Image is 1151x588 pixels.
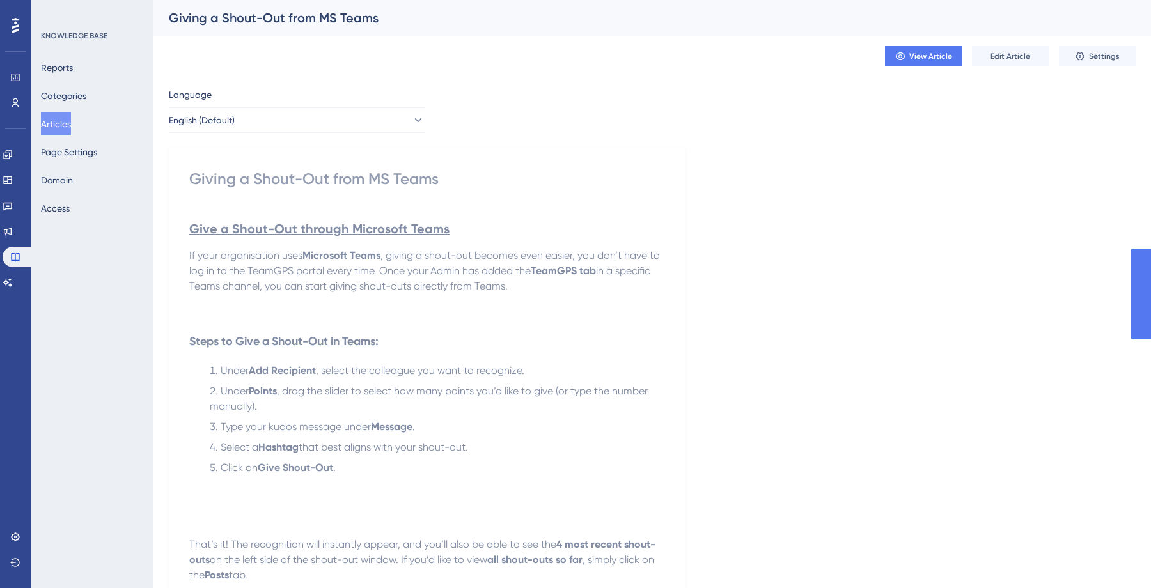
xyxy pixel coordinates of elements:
[189,249,662,277] span: , giving a shout-out becomes even easier, you don’t have to log in to the TeamGPS portal every ti...
[169,9,1104,27] div: Giving a Shout-Out from MS Teams
[189,249,302,261] span: If your organisation uses
[909,51,952,61] span: View Article
[189,169,665,189] div: Giving a Shout-Out from MS Teams
[41,112,71,135] button: Articles
[412,421,415,433] span: .
[210,553,487,566] span: on the left side of the shout-out window. If you’d like to view
[531,265,596,277] strong: TeamGPS tab
[169,87,212,102] span: Language
[885,46,962,66] button: View Article
[487,553,583,566] strong: all shout-outs so far
[41,84,86,107] button: Categories
[189,221,450,236] strong: Give a Shout-Out through Microsoft Teams
[189,538,556,550] span: That’s it! The recognition will instantly appear, and you’ll also be able to see the
[169,107,425,133] button: English (Default)
[302,249,380,261] strong: Microsoft Teams
[990,51,1030,61] span: Edit Article
[249,364,316,376] strong: Add Recipient
[221,421,371,433] span: Type your kudos message under
[229,569,247,581] span: tab.
[189,334,379,348] strong: Steps to Give a Shout-Out in Teams:
[221,364,249,376] span: Under
[221,461,258,474] span: Click on
[316,364,524,376] span: , select the colleague you want to recognize.
[972,46,1049,66] button: Edit Article
[1097,538,1136,576] iframe: UserGuiding AI Assistant Launcher
[41,56,73,79] button: Reports
[258,461,333,474] strong: Give Shout-Out
[299,441,468,453] span: that best aligns with your shout-out.
[41,197,70,220] button: Access
[169,112,235,128] span: English (Default)
[1089,51,1120,61] span: Settings
[221,441,258,453] span: Select a
[1059,46,1136,66] button: Settings
[41,31,107,41] div: KNOWLEDGE BASE
[221,385,249,397] span: Under
[205,569,229,581] strong: Posts
[333,461,336,474] span: .
[249,385,277,397] strong: Points
[258,441,299,453] strong: Hashtag
[41,169,73,192] button: Domain
[210,385,650,412] span: , drag the slider to select how many points you’d like to give (or type the number manually).
[371,421,412,433] strong: Message
[41,141,97,164] button: Page Settings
